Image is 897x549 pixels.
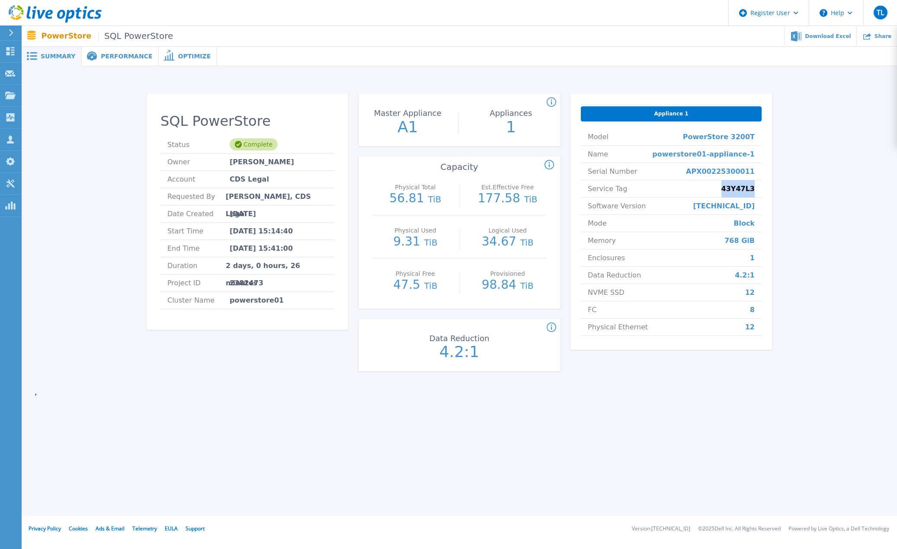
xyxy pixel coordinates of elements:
[428,194,441,204] span: TiB
[379,271,452,277] p: Physical Free
[588,163,638,180] span: Serial Number
[69,525,88,532] a: Cookies
[686,163,755,180] span: APX00225300011
[588,180,627,197] span: Service Tag
[96,525,125,532] a: Ads & Email
[377,236,454,249] p: 9.31
[875,34,891,39] span: Share
[463,119,560,135] p: 1
[588,301,596,318] span: FC
[588,319,648,335] span: Physical Ethernet
[788,526,889,532] li: Powered by Live Optics, a Dell Technology
[29,525,61,532] a: Privacy Policy
[167,292,230,309] span: Cluster Name
[588,128,609,145] span: Model
[42,31,173,41] p: PowerStore
[588,249,625,266] span: Enclosures
[230,153,294,170] span: [PERSON_NAME]
[632,526,690,532] li: Version: [TECHNICAL_ID]
[379,227,452,233] p: Physical Used
[379,184,452,190] p: Physical Total
[230,240,293,257] span: [DATE] 15:41:00
[167,257,226,274] span: Duration
[745,284,755,301] span: 12
[721,180,755,197] span: 43Y47L3
[186,525,205,532] a: Support
[877,9,884,16] span: TL
[805,34,851,39] span: Download Excel
[377,192,454,205] p: 56.81
[167,205,230,222] span: Date Created
[178,53,211,59] span: Optimize
[230,223,293,239] span: [DATE] 15:14:40
[230,138,278,150] div: Complete
[424,237,438,248] span: TiB
[362,109,454,117] p: Master Appliance
[745,319,755,335] span: 12
[693,198,755,214] span: [TECHNICAL_ID]
[230,205,256,222] span: [DATE]
[469,192,546,205] p: 177.58
[226,188,327,205] span: [PERSON_NAME], CDS Legal
[469,279,546,292] p: 98.84
[413,335,506,342] p: Data Reduction
[724,232,755,249] span: 768 GiB
[750,249,755,266] span: 1
[230,274,263,291] span: 2382473
[167,274,230,291] span: Project ID
[167,240,230,257] span: End Time
[167,223,230,239] span: Start Time
[524,194,538,204] span: TiB
[471,271,544,277] p: Provisioned
[167,171,230,188] span: Account
[588,215,607,232] span: Mode
[226,257,327,274] span: 2 days, 0 hours, 26 minutes
[132,525,157,532] a: Telemetry
[230,292,284,309] span: powerstore01
[750,301,755,318] span: 8
[735,267,755,284] span: 4.2:1
[41,53,75,59] span: Summary
[652,146,755,163] span: powerstore01-appliance-1
[377,279,454,292] p: 47.5
[654,110,688,117] span: Appliance 1
[520,237,534,248] span: TiB
[465,109,557,117] p: Appliances
[683,128,755,145] span: PowerStore 3200T
[424,281,438,291] span: TiB
[588,146,608,163] span: Name
[359,119,456,135] p: A1
[22,66,897,409] div: ,
[734,215,755,232] span: Block
[98,31,173,41] span: SQL PowerStore
[588,284,625,301] span: NVME SSD
[165,525,178,532] a: EULA
[471,184,544,190] p: Est.Effective Free
[160,113,334,129] h2: SQL PowerStore
[588,232,616,249] span: Memory
[469,236,546,249] p: 34.67
[520,281,534,291] span: TiB
[471,227,544,233] p: Logical Used
[167,188,226,205] span: Requested By
[167,153,230,170] span: Owner
[411,344,508,360] p: 4.2:1
[167,136,230,153] span: Status
[101,53,152,59] span: Performance
[698,526,781,532] li: © 2025 Dell Inc. All Rights Reserved
[588,267,641,284] span: Data Reduction
[230,171,269,188] span: CDS Legal
[588,198,646,214] span: Software Version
